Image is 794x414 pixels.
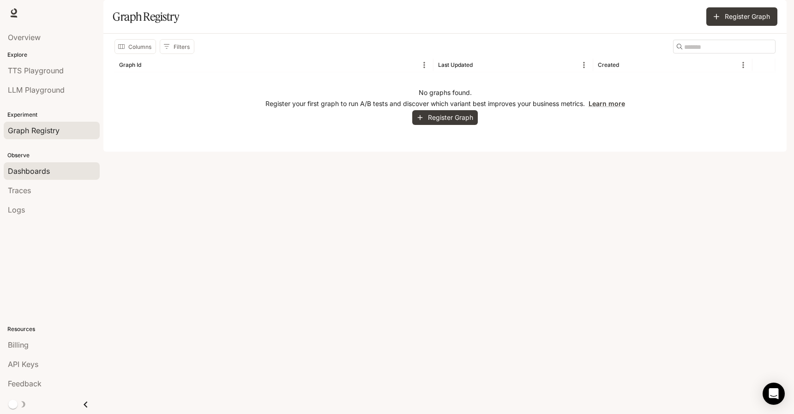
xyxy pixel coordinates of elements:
[736,58,750,72] button: Menu
[160,39,194,54] button: Show filters
[142,58,156,72] button: Sort
[113,7,179,26] h1: Graph Registry
[265,99,625,108] p: Register your first graph to run A/B tests and discover which variant best improves your business...
[577,58,591,72] button: Menu
[673,40,776,53] div: Search
[417,58,431,72] button: Menu
[474,58,487,72] button: Sort
[412,110,478,125] button: Register Graph
[114,39,156,54] button: Select columns
[763,383,785,405] div: Open Intercom Messenger
[419,88,472,97] p: No graphs found.
[598,61,619,68] div: Created
[620,58,634,72] button: Sort
[119,61,141,68] div: Graph Id
[589,100,625,107] a: Learn more
[706,7,777,26] button: Register Graph
[438,61,473,68] div: Last Updated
